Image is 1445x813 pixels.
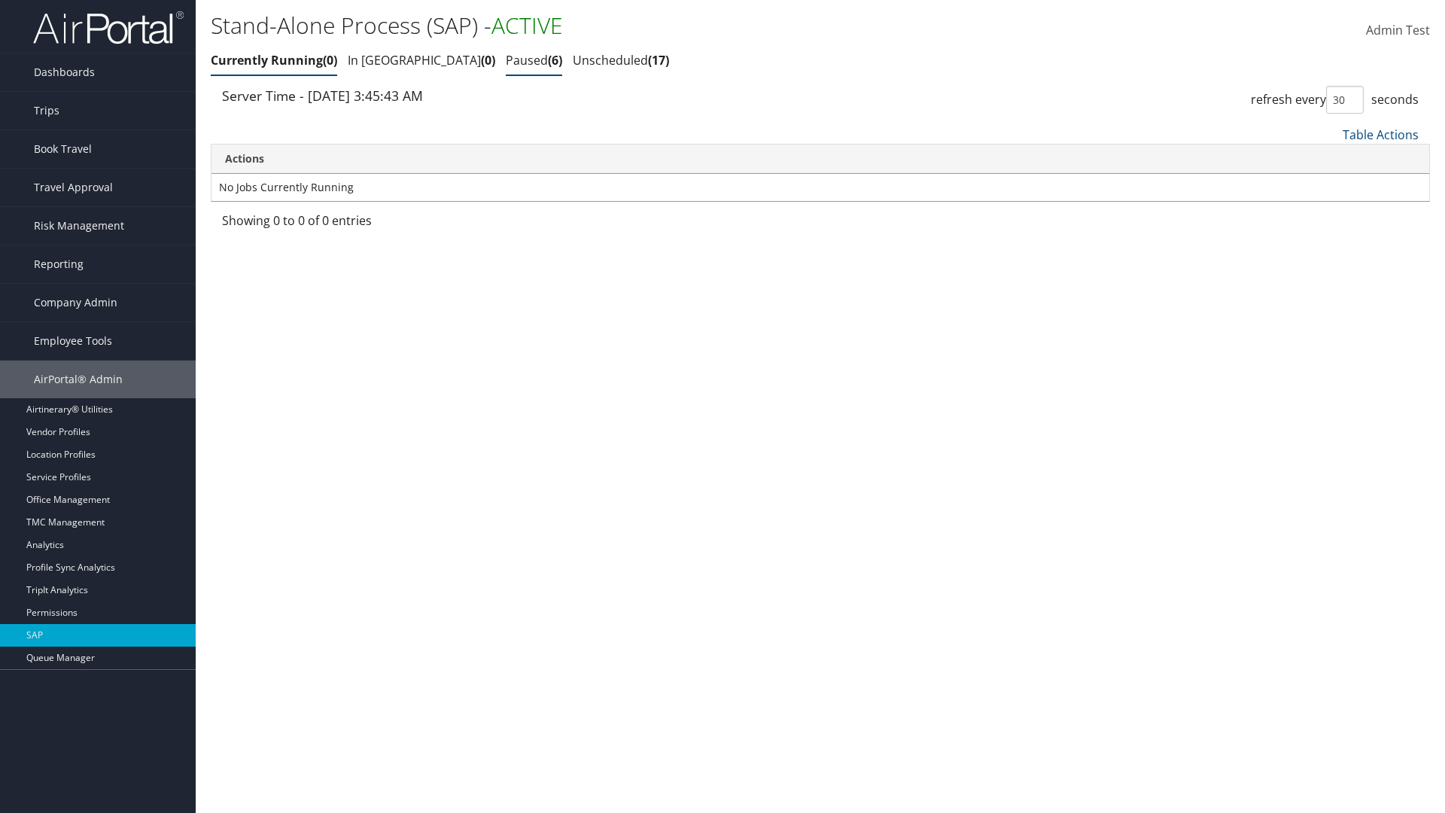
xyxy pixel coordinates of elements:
[211,52,337,69] a: Currently Running0
[323,52,337,69] span: 0
[491,10,563,41] span: ACTIVE
[33,10,184,45] img: airportal-logo.png
[1371,91,1419,108] span: seconds
[1366,22,1430,38] span: Admin Test
[648,52,669,69] span: 17
[548,52,562,69] span: 6
[34,207,124,245] span: Risk Management
[348,52,495,69] a: In [GEOGRAPHIC_DATA]0
[34,53,95,91] span: Dashboards
[34,169,113,206] span: Travel Approval
[211,10,1024,41] h1: Stand-Alone Process (SAP) -
[34,130,92,168] span: Book Travel
[1366,8,1430,54] a: Admin Test
[222,86,809,105] div: Server Time - [DATE] 3:45:43 AM
[34,322,112,360] span: Employee Tools
[34,284,117,321] span: Company Admin
[34,92,59,129] span: Trips
[222,212,504,237] div: Showing 0 to 0 of 0 entries
[1251,91,1326,108] span: refresh every
[34,361,123,398] span: AirPortal® Admin
[1343,126,1419,143] a: Table Actions
[506,52,562,69] a: Paused6
[481,52,495,69] span: 0
[211,145,1429,174] th: Actions
[34,245,84,283] span: Reporting
[211,174,1429,201] td: No Jobs Currently Running
[573,52,669,69] a: Unscheduled17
